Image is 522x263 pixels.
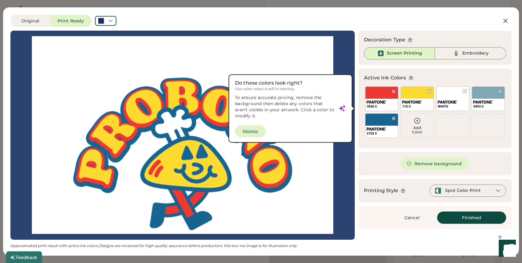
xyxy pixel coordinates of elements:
div: Active Ink Colors [364,74,406,82]
div: Printing Style [364,187,398,194]
img: Ink%20-%20Selected.svg [377,50,384,57]
div: 2152 C [367,131,397,136]
img: spot-color-green.svg [435,187,441,194]
button: Cancel [391,212,433,224]
div: Embroidery [462,50,489,56]
img: 1024px-Pantone_logo.svg.png [367,101,387,104]
img: 1024px-Pantone_logo.svg.png [438,101,458,104]
div: 3556 C [367,104,397,109]
div: WHITE [438,104,468,109]
div: 5493 C [473,104,503,109]
div: 115 C [402,104,432,109]
button: Original [10,15,50,27]
div: Approximated print result with active ink colors. [10,243,355,248]
div: Add Color [401,126,433,134]
img: 1024px-Pantone_logo.svg.png [402,101,422,104]
em: Designs are reviewed for high-quality assurance before production; this low-res image is for illu... [99,243,298,248]
iframe: Front Chat [493,235,519,262]
button: Remove background [401,158,469,170]
div: Decoration Type [364,36,405,44]
button: Finished [437,212,506,224]
div: Spot Color Print [445,188,481,194]
button: Print Ready [50,15,91,27]
div: Screen Printing [387,50,422,56]
img: 1024px-Pantone_logo.svg.png [473,101,493,104]
img: 1024px-Pantone_logo.svg.png [367,128,387,131]
img: Thread%20-%20Unselected.svg [452,50,460,57]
